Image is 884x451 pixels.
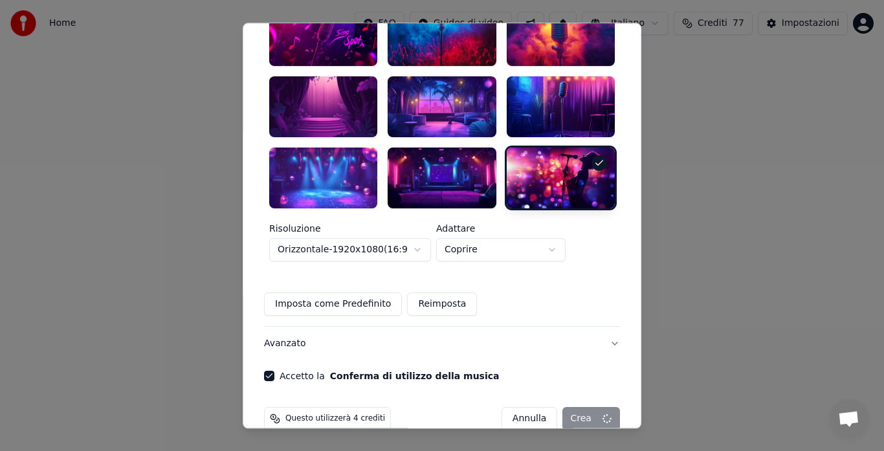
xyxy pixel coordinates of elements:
span: Questo utilizzerà 4 crediti [285,413,385,424]
button: Reimposta [407,292,477,316]
button: Accetto la [330,371,500,380]
button: Avanzato [264,327,620,360]
button: Imposta come Predefinito [264,292,402,316]
label: Adattare [436,224,566,233]
label: Accetto la [280,371,499,380]
label: Risoluzione [269,224,431,233]
button: Annulla [502,407,558,430]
